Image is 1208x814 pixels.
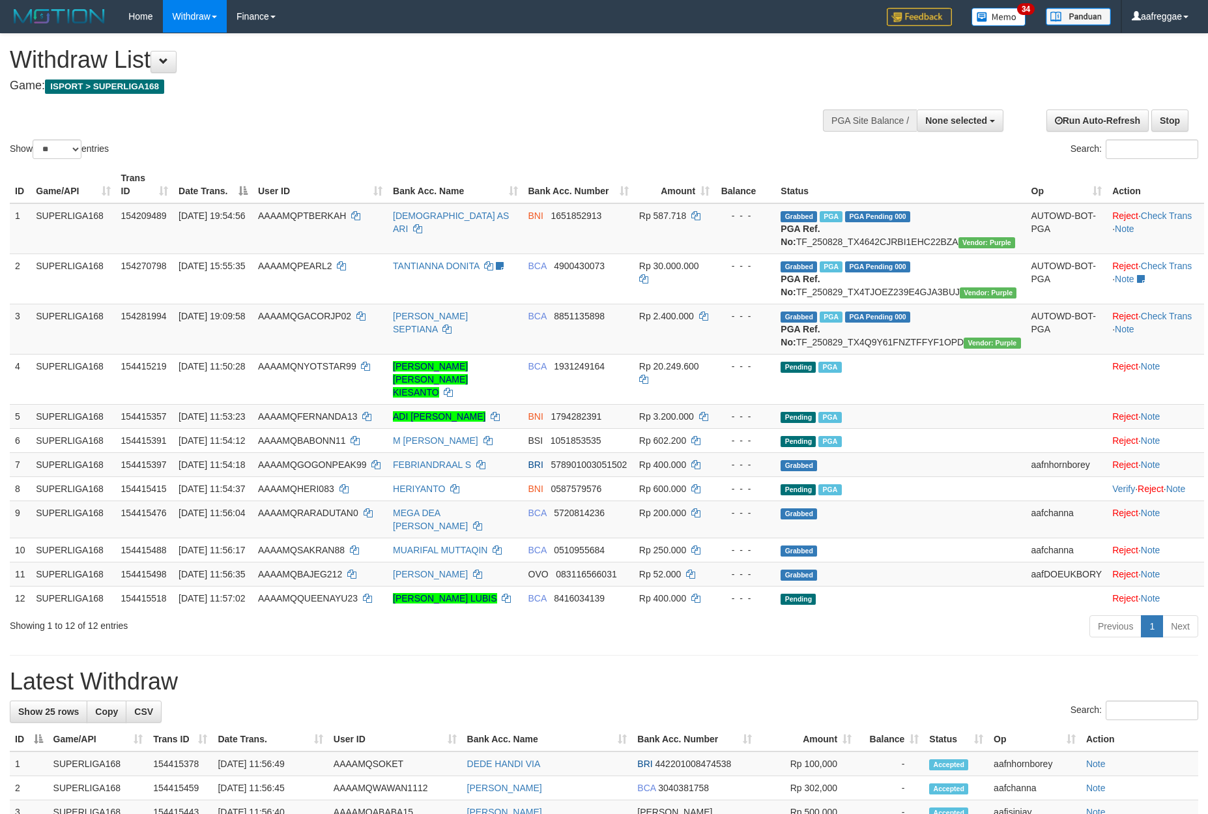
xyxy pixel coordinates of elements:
[1107,452,1204,476] td: ·
[845,261,910,272] span: PGA Pending
[1026,254,1108,304] td: AUTOWD-BOT-PGA
[10,776,48,800] td: 2
[639,569,682,579] span: Rp 52.000
[179,261,245,271] span: [DATE] 15:55:35
[121,593,167,603] span: 154415518
[637,783,655,793] span: BCA
[10,428,31,452] td: 6
[781,362,816,373] span: Pending
[988,751,1081,776] td: aafnhornborey
[528,545,547,555] span: BCA
[528,569,549,579] span: OVO
[528,211,543,221] span: BNI
[1112,411,1138,422] a: Reject
[1107,586,1204,610] td: ·
[31,562,115,586] td: SUPERLIGA168
[988,776,1081,800] td: aafchanna
[258,311,351,321] span: AAAAMQGACORJP02
[31,501,115,538] td: SUPERLIGA168
[551,459,627,470] span: Copy 578901003051502 to clipboard
[10,669,1198,695] h1: Latest Withdraw
[637,759,652,769] span: BRI
[179,593,245,603] span: [DATE] 11:57:02
[639,411,694,422] span: Rp 3.200.000
[1107,404,1204,428] td: ·
[857,776,924,800] td: -
[554,545,605,555] span: Copy 0510955684 to clipboard
[775,304,1026,354] td: TF_250829_TX4Q9Y61FNZTFFYF1OPD
[960,287,1016,298] span: Vendor URL: https://trx4.1velocity.biz
[393,545,487,555] a: MUARIFAL MUTTAQIN
[1141,435,1160,446] a: Note
[10,562,31,586] td: 11
[179,484,245,494] span: [DATE] 11:54:37
[528,459,543,470] span: BRI
[179,411,245,422] span: [DATE] 11:53:23
[179,569,245,579] span: [DATE] 11:56:35
[121,435,167,446] span: 154415391
[1107,304,1204,354] td: · ·
[658,783,709,793] span: Copy 3040381758 to clipboard
[10,501,31,538] td: 9
[857,751,924,776] td: -
[887,8,952,26] img: Feedback.jpg
[655,759,732,769] span: Copy 442201008474538 to clipboard
[10,404,31,428] td: 5
[328,776,462,800] td: AAAAMQWAWAN1112
[1106,701,1198,720] input: Search:
[18,706,79,717] span: Show 25 rows
[1141,411,1160,422] a: Note
[1141,211,1192,221] a: Check Trans
[31,476,115,501] td: SUPERLIGA168
[393,484,445,494] a: HERIYANTO
[10,304,31,354] td: 3
[179,545,245,555] span: [DATE] 11:56:17
[31,354,115,404] td: SUPERLIGA168
[823,109,917,132] div: PGA Site Balance /
[720,458,770,471] div: - - -
[48,727,149,751] th: Game/API: activate to sort column ascending
[1112,459,1138,470] a: Reject
[528,311,547,321] span: BCA
[720,592,770,605] div: - - -
[820,211,842,222] span: Marked by aafchhiseyha
[179,361,245,371] span: [DATE] 11:50:28
[10,254,31,304] td: 2
[1141,545,1160,555] a: Note
[393,459,471,470] a: FEBRIANDRAAL S
[551,411,602,422] span: Copy 1794282391 to clipboard
[1086,783,1106,793] a: Note
[820,261,842,272] span: Marked by aafmaleo
[179,508,245,518] span: [DATE] 11:56:04
[121,411,167,422] span: 154415357
[467,759,541,769] a: DEDE HANDI VIA
[212,727,328,751] th: Date Trans.: activate to sort column ascending
[1112,545,1138,555] a: Reject
[917,109,1003,132] button: None selected
[781,594,816,605] span: Pending
[781,312,817,323] span: Grabbed
[781,412,816,423] span: Pending
[781,570,817,581] span: Grabbed
[1026,304,1108,354] td: AUTOWD-BOT-PGA
[31,586,115,610] td: SUPERLIGA168
[10,538,31,562] td: 10
[781,484,816,495] span: Pending
[1046,8,1111,25] img: panduan.png
[1112,508,1138,518] a: Reject
[775,254,1026,304] td: TF_250829_TX4TJOEZ239E4GJA3BUJ
[757,727,857,751] th: Amount: activate to sort column ascending
[116,166,173,203] th: Trans ID: activate to sort column ascending
[1141,593,1160,603] a: Note
[1071,701,1198,720] label: Search:
[1141,311,1192,321] a: Check Trans
[1081,727,1198,751] th: Action
[1107,538,1204,562] td: ·
[31,304,115,354] td: SUPERLIGA168
[781,261,817,272] span: Grabbed
[393,593,497,603] a: [PERSON_NAME] LUBIS
[10,47,792,73] h1: Withdraw List
[212,776,328,800] td: [DATE] 11:56:45
[757,751,857,776] td: Rp 100,000
[845,211,910,222] span: PGA Pending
